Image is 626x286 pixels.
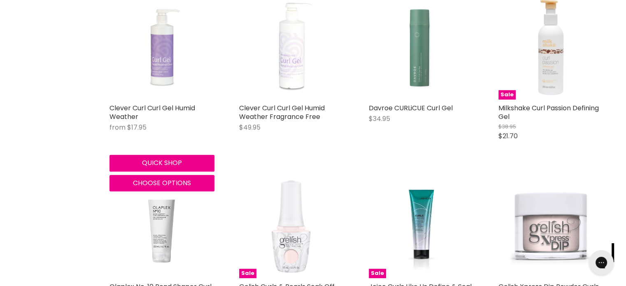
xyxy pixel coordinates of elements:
img: Gelish Xpress Dip Powder Curls & Pearls - 298 [498,173,603,278]
button: Quick shop [109,155,214,171]
a: Milkshake Curl Passion Defining Gel [498,103,599,121]
span: from [109,123,126,132]
a: Gelish Curls & Pearls Soak Off Gel Polish - 298Sale [239,173,344,278]
span: $49.95 [239,123,261,132]
span: Sale [239,269,256,278]
a: Clever Curl Curl Gel Humid Weather Fragrance Free [239,103,325,121]
span: $38.95 [498,123,516,130]
a: Joico Curls Like Us Define & Seal GelSale [369,173,474,278]
span: $34.95 [369,114,390,123]
img: Olaplex No. 10 Bond Shaper Curl Defining Gel [109,173,214,278]
iframe: Gorgias live chat messenger [585,247,618,278]
img: Gelish Curls & Pearls Soak Off Gel Polish - 298 [239,173,344,278]
span: Sale [369,269,386,278]
button: Choose options [109,175,214,191]
a: Clever Curl Curl Gel Humid Weather [109,103,195,121]
img: Joico Curls Like Us Define & Seal Gel [369,173,474,278]
span: Sale [498,90,516,100]
span: $17.95 [127,123,147,132]
span: $21.70 [498,131,518,141]
a: Davroe CURLiCUE Curl Gel [369,103,453,113]
span: Choose options [133,178,191,188]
